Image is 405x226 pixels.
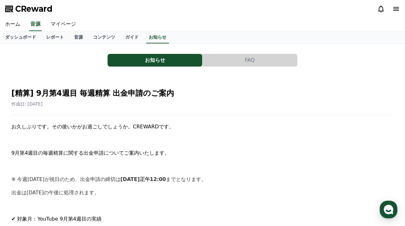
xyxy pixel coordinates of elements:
button: お知らせ [108,54,202,67]
a: レポート [41,31,69,43]
a: ガイド [120,31,144,43]
h2: [精算] 9月第4週目 毎週精算 出金申請のご案内 [11,88,394,98]
strong: [DATE]正午12:00 [121,176,166,182]
button: FAQ [202,54,297,67]
span: 作成日: [DATE] [11,101,43,107]
span: CReward [15,4,53,14]
a: 音源 [29,18,42,31]
a: お知らせ [108,54,202,67]
a: お知らせ [146,31,169,43]
a: 音源 [69,31,88,43]
span: 9月第4週目の毎週精算に関する出金申請についてご案内いたします。 [11,150,170,156]
span: お久しぶりです。その後いかがお過ごしでしょうか。CREWARDです。 [11,124,174,130]
a: FAQ [202,54,297,67]
p: 出金は[DATE]の午後に処理されます。 [11,189,394,197]
span: ✔ 対象月：YouTube 9月第4週目の実績 [11,216,102,222]
a: CReward [5,4,53,14]
p: ※ 今週[DATE]が祝日のため、出金申請の締切は までとなります。 [11,175,394,184]
a: コンテンツ [88,31,120,43]
a: マイページ [46,18,81,31]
